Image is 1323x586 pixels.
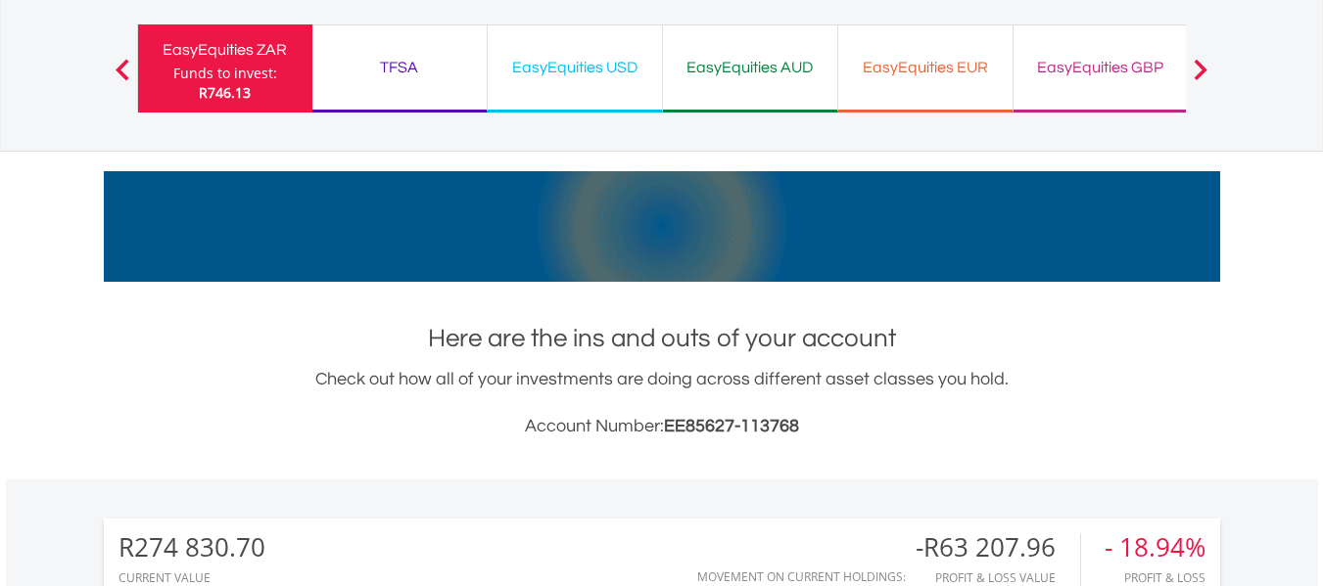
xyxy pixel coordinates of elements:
div: CURRENT VALUE [118,571,265,584]
span: R746.13 [199,83,251,102]
div: EasyEquities ZAR [150,36,301,64]
span: EE85627-113768 [664,417,799,435]
div: Profit & Loss Value [916,571,1080,584]
button: Previous [103,68,142,88]
div: -R63 207.96 [916,533,1080,562]
div: TFSA [324,54,475,81]
img: EasyMortage Promotion Banner [104,171,1220,282]
button: Next [1181,68,1220,88]
div: EasyEquities AUD [675,54,826,81]
div: EasyEquities USD [499,54,650,81]
div: Profit & Loss [1105,571,1205,584]
h1: Here are the ins and outs of your account [104,321,1220,356]
div: Check out how all of your investments are doing across different asset classes you hold. [104,366,1220,440]
div: EasyEquities EUR [850,54,1001,81]
h3: Account Number: [104,413,1220,440]
div: Funds to invest: [173,64,277,83]
div: EasyEquities GBP [1025,54,1176,81]
div: R274 830.70 [118,533,265,562]
div: Movement on Current Holdings: [697,570,906,583]
div: - 18.94% [1105,533,1205,562]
